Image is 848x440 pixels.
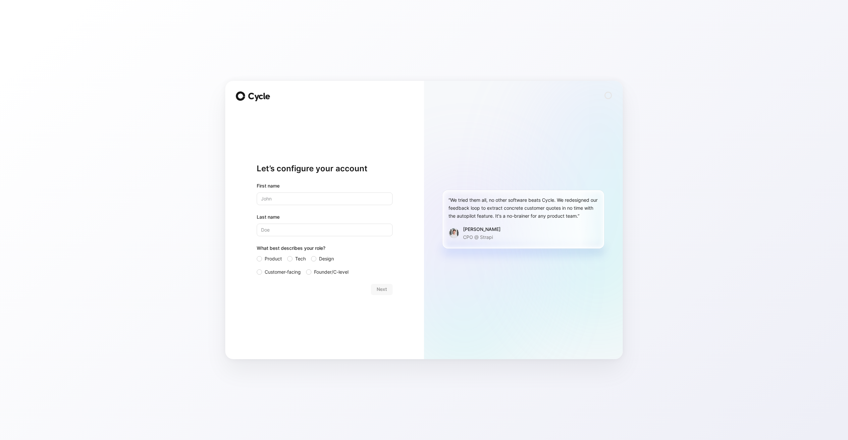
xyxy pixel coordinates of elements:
span: Product [265,255,282,263]
h1: Let’s configure your account [257,163,393,174]
span: Customer-facing [265,268,301,276]
span: Design [319,255,334,263]
div: What best describes your role? [257,244,393,255]
label: Last name [257,213,393,221]
span: Tech [295,255,306,263]
input: John [257,192,393,205]
div: First name [257,182,393,190]
div: [PERSON_NAME] [463,225,501,233]
span: Founder/C-level [314,268,348,276]
p: CPO @ Strapi [463,233,501,241]
div: “We tried them all, no other software beats Cycle. We redesigned our feedback loop to extract con... [449,196,598,220]
input: Doe [257,224,393,236]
